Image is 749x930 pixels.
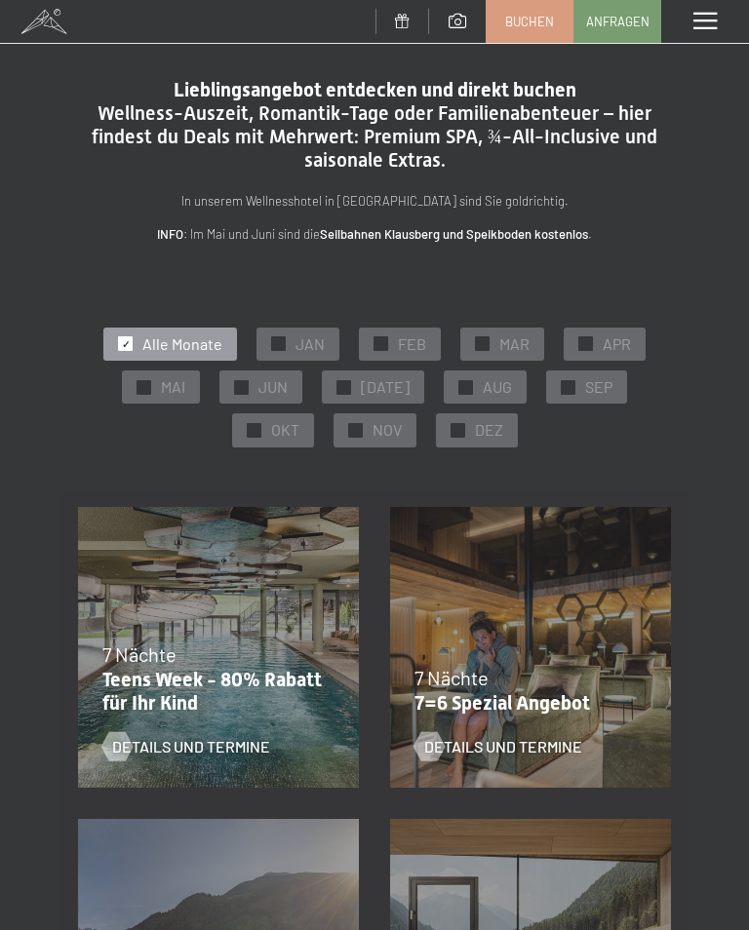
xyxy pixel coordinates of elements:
[296,333,325,355] span: JAN
[462,380,470,394] span: ✓
[479,337,487,351] span: ✓
[271,419,299,441] span: OKT
[78,224,671,245] p: : Im Mai und Juni sind die .
[586,13,650,30] span: Anfragen
[603,333,631,355] span: APR
[487,1,572,42] a: Buchen
[373,419,402,441] span: NOV
[398,333,426,355] span: FEB
[565,380,572,394] span: ✓
[340,380,348,394] span: ✓
[161,376,185,398] span: MAI
[174,78,576,101] span: Lieblingsangebot entdecken und direkt buchen
[582,337,590,351] span: ✓
[250,424,257,438] span: ✓
[499,333,530,355] span: MAR
[142,333,222,355] span: Alle Monate
[157,226,183,242] strong: INFO
[453,424,461,438] span: ✓
[361,376,410,398] span: [DATE]
[574,1,660,42] a: Anfragen
[424,736,582,757] span: Details und Termine
[414,736,582,757] a: Details und Termine
[320,226,588,242] strong: Seilbahnen Klausberg und Speikboden kostenlos
[505,13,554,30] span: Buchen
[351,424,359,438] span: ✓
[275,337,283,351] span: ✓
[414,691,637,715] p: 7=6 Spezial Angebot
[102,736,270,757] a: Details und Termine
[238,380,246,394] span: ✓
[258,376,288,398] span: JUN
[92,101,657,172] span: Wellness-Auszeit, Romantik-Tage oder Familienabenteuer – hier findest du Deals mit Mehrwert: Prem...
[102,668,325,715] p: Teens Week - 80% Rabatt für Ihr Kind
[585,376,612,398] span: SEP
[475,419,503,441] span: DEZ
[78,191,671,212] p: In unserem Wellnesshotel in [GEOGRAPHIC_DATA] sind Sie goldrichtig.
[377,337,385,351] span: ✓
[122,337,130,351] span: ✓
[140,380,148,394] span: ✓
[102,642,177,666] span: 7 Nächte
[483,376,512,398] span: AUG
[112,736,270,757] span: Details und Termine
[414,666,489,689] span: 7 Nächte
